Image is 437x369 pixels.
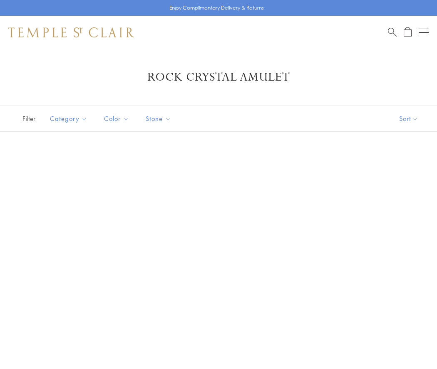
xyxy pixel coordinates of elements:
[419,27,429,37] button: Open navigation
[169,4,264,12] p: Enjoy Complimentary Delivery & Returns
[142,113,177,124] span: Stone
[100,113,135,124] span: Color
[8,27,134,37] img: Temple St. Clair
[21,70,416,85] h1: Rock Crystal Amulet
[46,113,94,124] span: Category
[44,109,94,128] button: Category
[380,106,437,131] button: Show sort by
[404,27,412,37] a: Open Shopping Bag
[139,109,177,128] button: Stone
[388,27,397,37] a: Search
[98,109,135,128] button: Color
